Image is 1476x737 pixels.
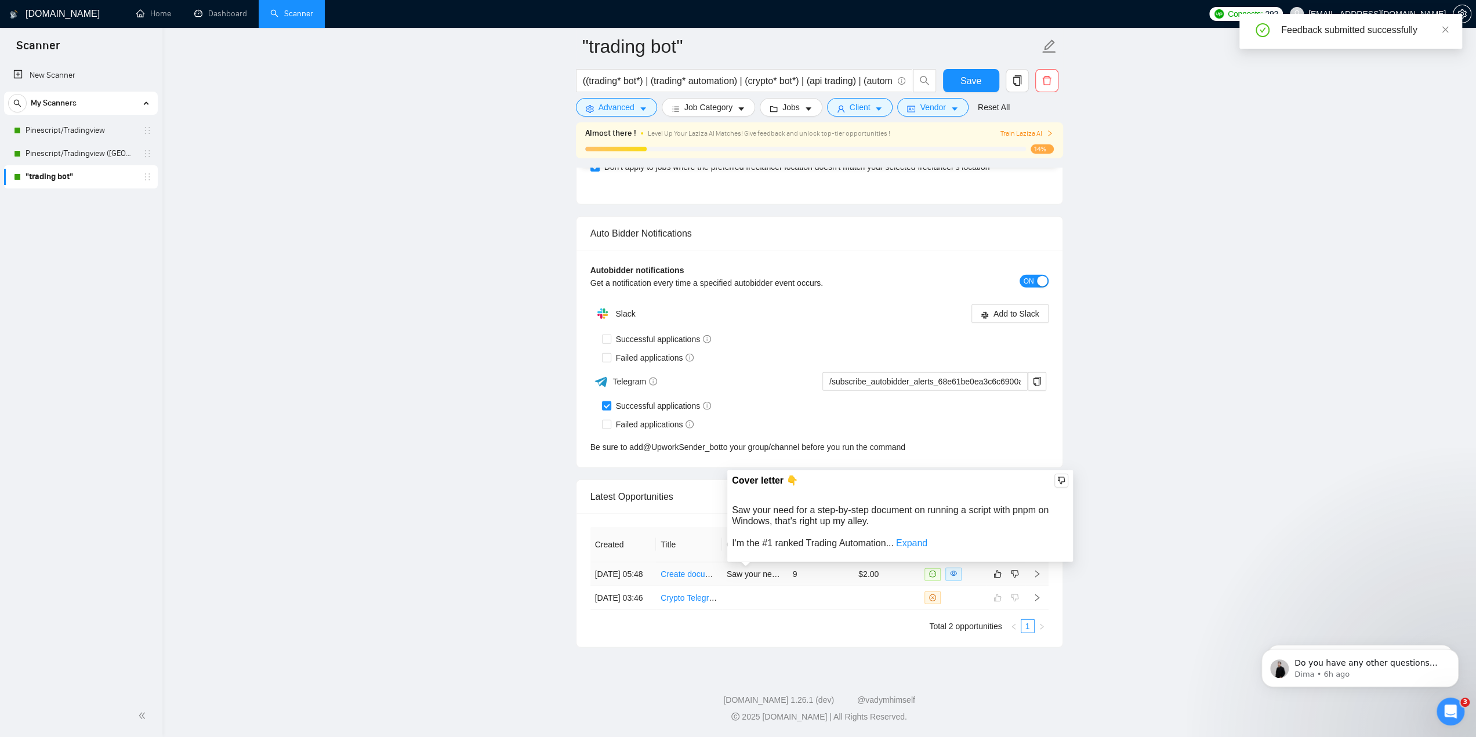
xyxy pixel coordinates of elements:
[804,104,813,113] span: caret-down
[737,104,745,113] span: caret-down
[907,104,915,113] span: idcard
[194,9,247,19] a: dashboardDashboard
[9,99,26,107] span: search
[686,354,694,362] span: info-circle
[26,165,136,188] a: "trading bot"
[590,586,657,610] td: [DATE] 03:46
[1021,620,1034,633] a: 1
[1008,567,1022,581] button: dislike
[837,104,845,113] span: user
[582,32,1039,61] input: Scanner name...
[639,104,647,113] span: caret-down
[143,126,152,135] span: holder
[1021,619,1035,633] li: 1
[703,335,711,343] span: info-circle
[1228,8,1263,20] span: Connects:
[662,98,755,117] button: barsJob Categorycaret-down
[599,101,634,114] span: Advanced
[993,307,1039,320] span: Add to Slack
[1006,75,1028,86] span: copy
[1437,698,1464,725] iframe: Intercom live chat
[1057,476,1065,485] span: dislike
[586,104,594,113] span: setting
[1010,623,1017,630] span: left
[913,69,936,92] button: search
[590,480,1049,513] div: Latest Opportunities
[576,98,657,117] button: settingAdvancedcaret-down
[590,277,934,289] div: Get a notification every time a specified autobidder event occurs.
[960,74,981,88] span: Save
[143,172,152,181] span: holder
[1214,9,1224,19] img: upwork-logo.png
[143,149,152,158] span: holder
[788,562,854,586] td: 9
[920,101,945,114] span: Vendor
[26,142,136,165] a: Pinescript/Tradingview ([GEOGRAPHIC_DATA] Only)
[770,104,778,113] span: folder
[929,571,936,578] span: message
[896,538,927,548] a: Expand
[7,37,69,61] span: Scanner
[615,309,635,318] span: Slack
[590,562,657,586] td: [DATE] 05:48
[585,127,636,140] span: Almost there !
[1011,569,1019,579] span: dislike
[1453,5,1471,23] button: setting
[643,441,721,453] a: @UpworkSender_bot
[611,351,699,364] span: Failed applications
[138,710,150,721] span: double-left
[684,101,732,114] span: Job Category
[661,593,774,602] a: Crypto Telegram Bot Developer
[1035,619,1049,633] button: right
[661,569,797,579] a: Create document for crypto bot usage
[1007,619,1021,633] button: left
[4,92,158,188] li: My Scanners
[850,101,871,114] span: Client
[1028,377,1046,386] span: copy
[1007,619,1021,633] li: Previous Page
[722,527,788,562] th: Cover Letter
[686,420,694,429] span: info-circle
[4,64,158,87] li: New Scanner
[1042,39,1057,54] span: edit
[978,101,1010,114] a: Reset All
[270,9,313,19] a: searchScanner
[611,333,716,346] span: Successful applications
[875,104,883,113] span: caret-down
[857,695,915,705] a: @vadymhimself
[732,504,1068,549] div: Saw your need for a step-by-step document on running a script with pnpm on Windows, that's right ...
[590,266,684,275] b: Autobidder notifications
[656,586,722,610] td: Crypto Telegram Bot Developer
[981,311,989,320] span: slack
[854,562,920,586] td: $2.00
[993,569,1002,579] span: like
[1006,69,1029,92] button: copy
[1000,128,1053,139] button: Train Laziza AI
[583,74,893,88] input: Search Freelance Jobs...
[1031,144,1054,154] span: 14%
[26,119,136,142] a: Pinescript/Tradingview
[1036,75,1058,86] span: delete
[656,562,722,586] td: Create document for crypto bot usage
[1265,8,1278,20] span: 292
[951,104,959,113] span: caret-down
[971,304,1049,323] button: slackAdd to Slack
[1256,23,1270,37] span: check-circle
[1441,26,1449,34] span: close
[1453,9,1471,19] a: setting
[13,64,148,87] a: New Scanner
[1046,130,1053,137] span: right
[991,567,1004,581] button: like
[1460,698,1470,707] span: 3
[10,5,18,24] img: logo
[897,98,968,117] button: idcardVendorcaret-down
[929,594,936,601] span: close-circle
[8,94,27,112] button: search
[1038,623,1045,630] span: right
[898,77,905,85] span: info-circle
[1028,372,1046,391] button: copy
